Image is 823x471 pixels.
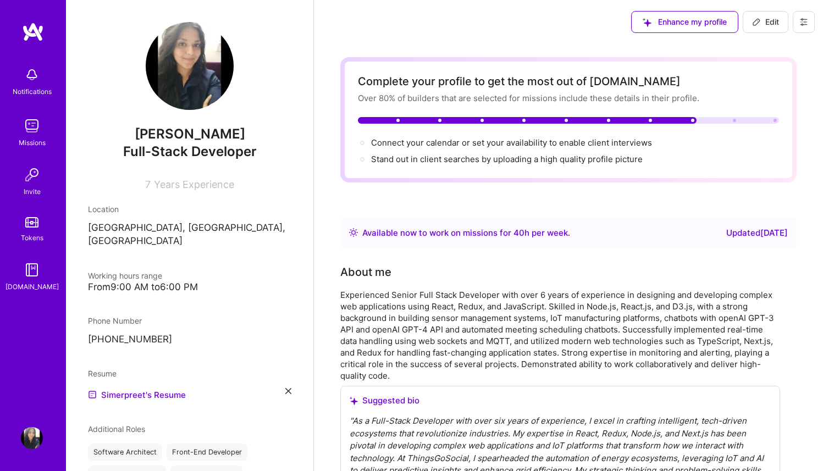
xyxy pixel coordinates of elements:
div: From 9:00 AM to 6:00 PM [88,281,291,293]
p: [GEOGRAPHIC_DATA], [GEOGRAPHIC_DATA], [GEOGRAPHIC_DATA] [88,221,291,248]
span: Edit [752,16,779,27]
i: icon SuggestedTeams [350,397,358,405]
img: logo [22,22,44,42]
div: Missions [19,137,46,148]
div: Available now to work on missions for h per week . [362,226,570,240]
img: Availability [349,228,358,237]
div: Notifications [13,86,52,97]
span: 7 [145,179,151,190]
img: User Avatar [21,427,43,449]
span: Working hours range [88,271,162,280]
button: Enhance my profile [631,11,738,33]
div: Front-End Developer [167,444,247,461]
a: User Avatar [18,427,46,449]
img: User Avatar [146,22,234,110]
span: Years Experience [154,179,234,190]
span: Resume [88,369,117,378]
div: Complete your profile to get the most out of [DOMAIN_NAME] [358,75,779,88]
img: guide book [21,259,43,281]
a: Simerpreet's Resume [88,388,186,401]
button: Edit [743,11,788,33]
img: tokens [25,217,38,228]
span: 40 [513,228,524,238]
div: Over 80% of builders that are selected for missions include these details in their profile. [358,92,779,104]
div: Location [88,203,291,215]
div: Updated [DATE] [726,226,788,240]
i: icon Close [285,388,291,394]
img: Resume [88,390,97,399]
span: Full-Stack Developer [123,143,257,159]
div: Experienced Senior Full Stack Developer with over 6 years of experience in designing and developi... [340,289,780,381]
span: [PERSON_NAME] [88,126,291,142]
div: Suggested bio [350,395,771,406]
img: teamwork [21,115,43,137]
span: Enhance my profile [643,16,727,27]
i: icon SuggestedTeams [643,18,651,27]
div: Tokens [21,232,43,243]
div: Software Architect [88,444,162,461]
span: Connect your calendar or set your availability to enable client interviews [371,137,652,148]
div: [DOMAIN_NAME] [5,281,59,292]
img: Invite [21,164,43,186]
img: bell [21,64,43,86]
div: About me [340,264,391,280]
p: [PHONE_NUMBER] [88,333,291,346]
div: Invite [24,186,41,197]
span: Additional Roles [88,424,145,434]
span: Phone Number [88,316,142,325]
div: Stand out in client searches by uploading a high quality profile picture [371,153,643,165]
